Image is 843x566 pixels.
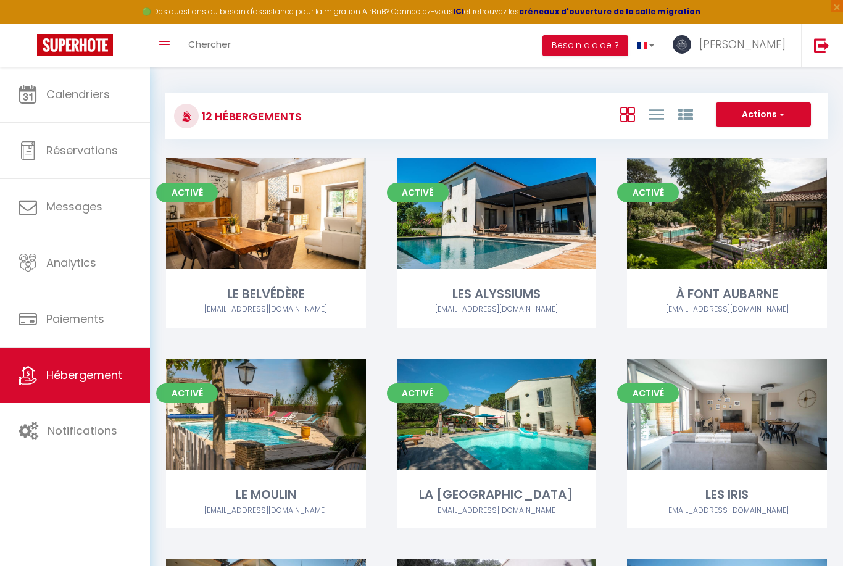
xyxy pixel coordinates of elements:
span: Activé [156,183,218,202]
a: créneaux d'ouverture de la salle migration [519,6,700,17]
span: [PERSON_NAME] [699,36,786,52]
span: Paiements [46,311,104,327]
div: LE BELVÉDÈRE [166,285,366,304]
a: Chercher [179,24,240,67]
div: LES ALYSSIUMS [397,285,597,304]
a: ICI [453,6,464,17]
span: Calendriers [46,86,110,102]
span: Messages [46,199,102,214]
button: Besoin d'aide ? [542,35,628,56]
a: Vue par Groupe [678,104,693,124]
a: Vue en Liste [649,104,664,124]
div: Airbnb [627,505,827,517]
span: Activé [156,383,218,403]
span: Activé [617,383,679,403]
div: LES IRIS [627,485,827,504]
div: Airbnb [166,304,366,315]
span: Chercher [188,38,231,51]
span: Hébergement [46,367,122,383]
div: Airbnb [397,304,597,315]
div: Airbnb [397,505,597,517]
a: Vue en Box [620,104,635,124]
img: Super Booking [37,34,113,56]
span: Activé [387,183,449,202]
div: Airbnb [166,505,366,517]
a: ... [PERSON_NAME] [663,24,801,67]
img: ... [673,35,691,54]
div: LA [GEOGRAPHIC_DATA] [397,485,597,504]
span: Analytics [46,255,96,270]
button: Actions [716,102,811,127]
span: Réservations [46,143,118,158]
h3: 12 Hébergements [199,102,302,130]
button: Ouvrir le widget de chat LiveChat [10,5,47,42]
div: À FONT AUBARNE [627,285,827,304]
span: Activé [617,183,679,202]
span: Notifications [48,423,117,438]
div: LE MOULIN [166,485,366,504]
span: Activé [387,383,449,403]
div: Airbnb [627,304,827,315]
img: logout [814,38,829,53]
